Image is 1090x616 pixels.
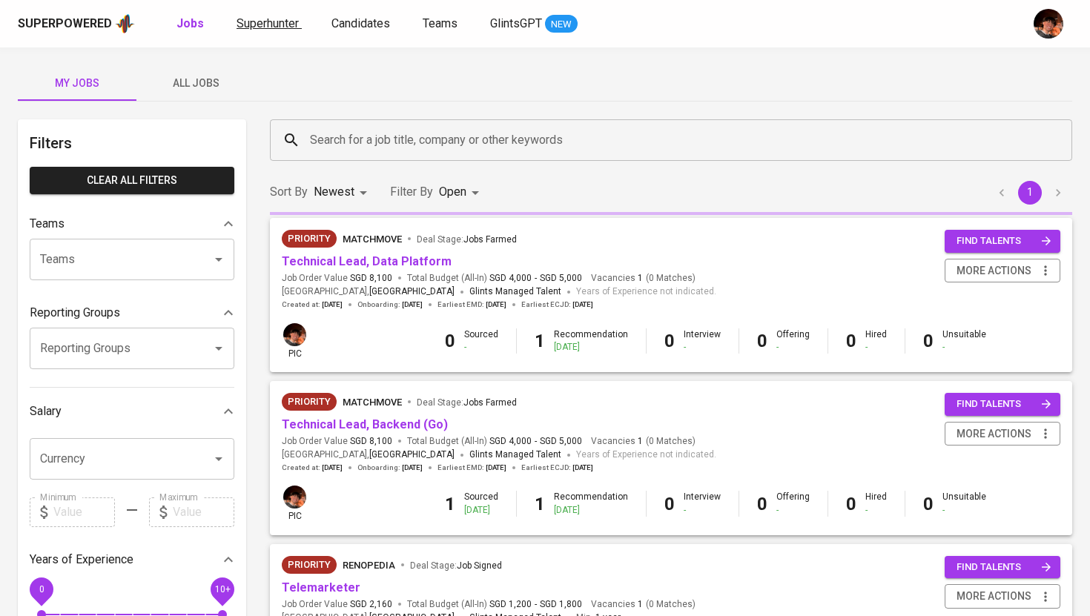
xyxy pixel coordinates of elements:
[357,463,423,473] span: Onboarding :
[282,285,455,299] span: [GEOGRAPHIC_DATA] ,
[591,598,696,611] span: Vacancies ( 0 Matches )
[350,598,392,611] span: SGD 2,160
[417,397,517,408] span: Deal Stage :
[846,331,856,351] b: 0
[664,494,675,514] b: 0
[270,183,308,201] p: Sort By
[282,463,343,473] span: Created at :
[30,545,234,574] div: Years of Experience
[437,299,506,310] span: Earliest EMD :
[237,15,302,33] a: Superhunter
[402,463,423,473] span: [DATE]
[988,181,1072,205] nav: pagination navigation
[489,435,532,448] span: SGD 4,000
[776,504,810,517] div: -
[369,448,455,463] span: [GEOGRAPHIC_DATA]
[554,504,628,517] div: [DATE]
[282,448,455,463] span: [GEOGRAPHIC_DATA] ,
[957,262,1031,280] span: more actions
[314,183,354,201] p: Newest
[757,331,767,351] b: 0
[945,393,1060,416] button: find talents
[322,299,343,310] span: [DATE]
[865,504,887,517] div: -
[390,183,433,201] p: Filter By
[282,580,360,595] a: Telemarketer
[282,322,308,360] div: pic
[489,272,532,285] span: SGD 4,000
[635,272,643,285] span: 1
[343,560,395,571] span: renopedia
[757,494,767,514] b: 0
[464,491,498,516] div: Sourced
[942,504,986,517] div: -
[957,425,1031,443] span: more actions
[439,185,466,199] span: Open
[464,328,498,354] div: Sourced
[545,17,578,32] span: NEW
[486,463,506,473] span: [DATE]
[464,504,498,517] div: [DATE]
[684,341,721,354] div: -
[282,417,448,431] a: Technical Lead, Backend (Go)
[445,331,455,351] b: 0
[489,598,532,611] span: SGD 1,200
[463,234,517,245] span: Jobs Farmed
[176,15,207,33] a: Jobs
[30,209,234,239] div: Teams
[314,179,372,206] div: Newest
[282,435,392,448] span: Job Order Value
[350,272,392,285] span: SGD 8,100
[282,598,392,611] span: Job Order Value
[407,272,582,285] span: Total Budget (All-In)
[923,494,934,514] b: 0
[30,551,133,569] p: Years of Experience
[208,338,229,359] button: Open
[18,16,112,33] div: Superpowered
[282,556,337,574] div: New Job received from Demand Team
[30,167,234,194] button: Clear All filters
[942,341,986,354] div: -
[282,231,337,246] span: Priority
[945,422,1060,446] button: more actions
[30,397,234,426] div: Salary
[343,397,402,408] span: MatchMove
[1034,9,1063,39] img: diemas@glints.com
[540,598,582,611] span: SGD 1,800
[463,397,517,408] span: Jobs Farmed
[410,560,502,571] span: Deal Stage :
[445,494,455,514] b: 1
[402,299,423,310] span: [DATE]
[554,491,628,516] div: Recommendation
[684,328,721,354] div: Interview
[283,323,306,346] img: diemas@glints.com
[469,449,561,460] span: Glints Managed Talent
[846,494,856,514] b: 0
[369,285,455,299] span: [GEOGRAPHIC_DATA]
[437,463,506,473] span: Earliest EMD :
[214,583,230,594] span: 10+
[684,504,721,517] div: -
[439,179,484,206] div: Open
[572,463,593,473] span: [DATE]
[540,435,582,448] span: SGD 5,000
[945,556,1060,579] button: find talents
[490,15,578,33] a: GlintsGPT NEW
[30,215,65,233] p: Teams
[30,403,62,420] p: Salary
[417,234,517,245] span: Deal Stage :
[282,230,337,248] div: New Job received from Demand Team
[282,254,452,268] a: Technical Lead, Data Platform
[423,16,458,30] span: Teams
[535,435,537,448] span: -
[407,435,582,448] span: Total Budget (All-In)
[684,491,721,516] div: Interview
[145,74,246,93] span: All Jobs
[540,272,582,285] span: SGD 5,000
[464,341,498,354] div: -
[635,598,643,611] span: 1
[535,272,537,285] span: -
[27,74,128,93] span: My Jobs
[176,16,204,30] b: Jobs
[350,435,392,448] span: SGD 8,100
